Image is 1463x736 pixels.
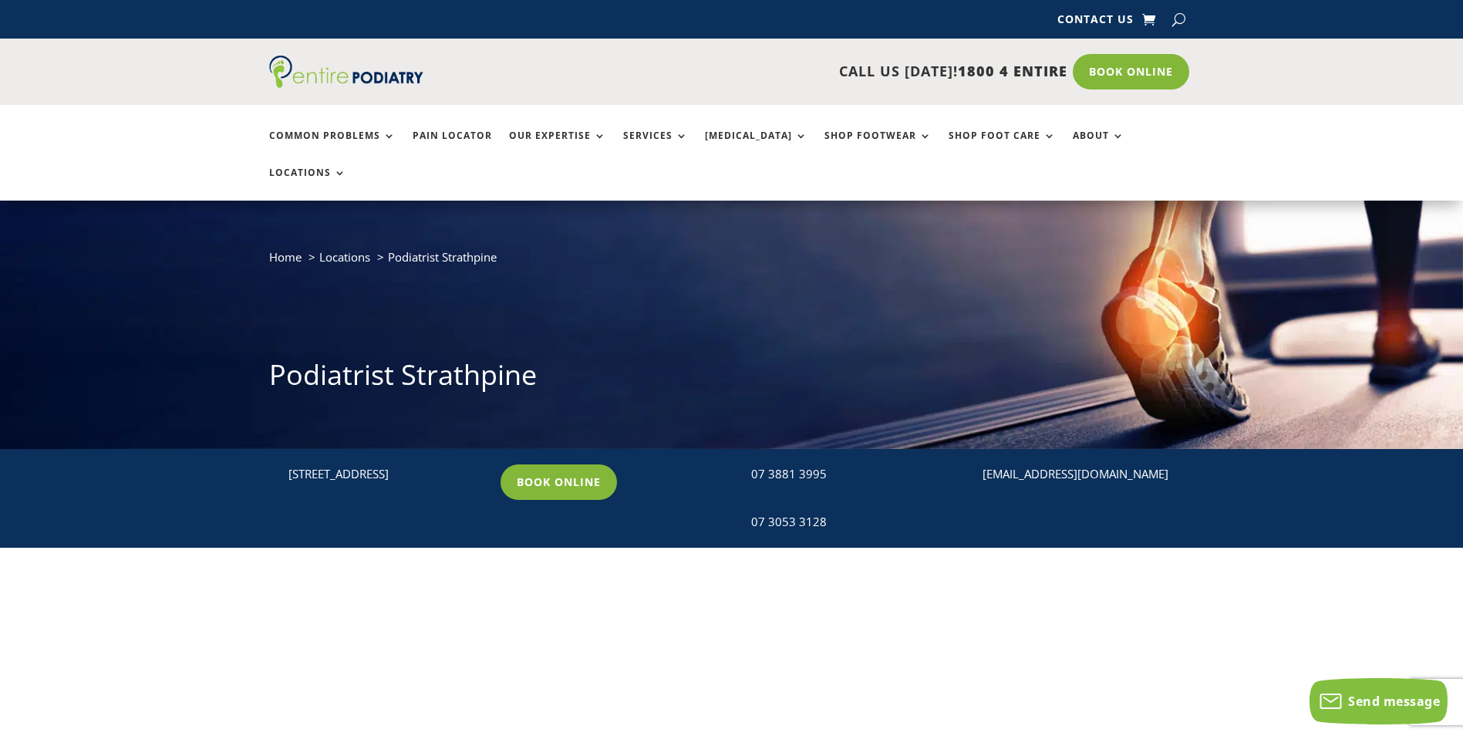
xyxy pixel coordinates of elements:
p: [STREET_ADDRESS] [288,464,487,484]
h1: Podiatrist Strathpine [269,356,1195,402]
span: Send message [1348,693,1440,710]
a: Services [623,130,688,164]
a: Entire Podiatry [269,76,423,91]
span: Podiatrist Strathpine [388,249,497,265]
a: [MEDICAL_DATA] [705,130,807,164]
a: Shop Foot Care [949,130,1056,164]
a: Our Expertise [509,130,606,164]
a: [EMAIL_ADDRESS][DOMAIN_NAME] [983,466,1168,481]
p: CALL US [DATE]! [483,62,1067,82]
nav: breadcrumb [269,247,1195,279]
a: Contact Us [1057,14,1134,31]
a: Book Online [501,464,617,500]
a: Pain Locator [413,130,492,164]
a: Book Online [1073,54,1189,89]
a: Home [269,249,302,265]
div: 07 3053 3128 [751,512,949,532]
a: Common Problems [269,130,396,164]
a: About [1073,130,1124,164]
img: logo (1) [269,56,423,88]
a: Locations [319,249,370,265]
div: 07 3881 3995 [751,464,949,484]
button: Send message [1310,678,1448,724]
a: Shop Footwear [824,130,932,164]
a: Locations [269,167,346,201]
span: 1800 4 ENTIRE [958,62,1067,80]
